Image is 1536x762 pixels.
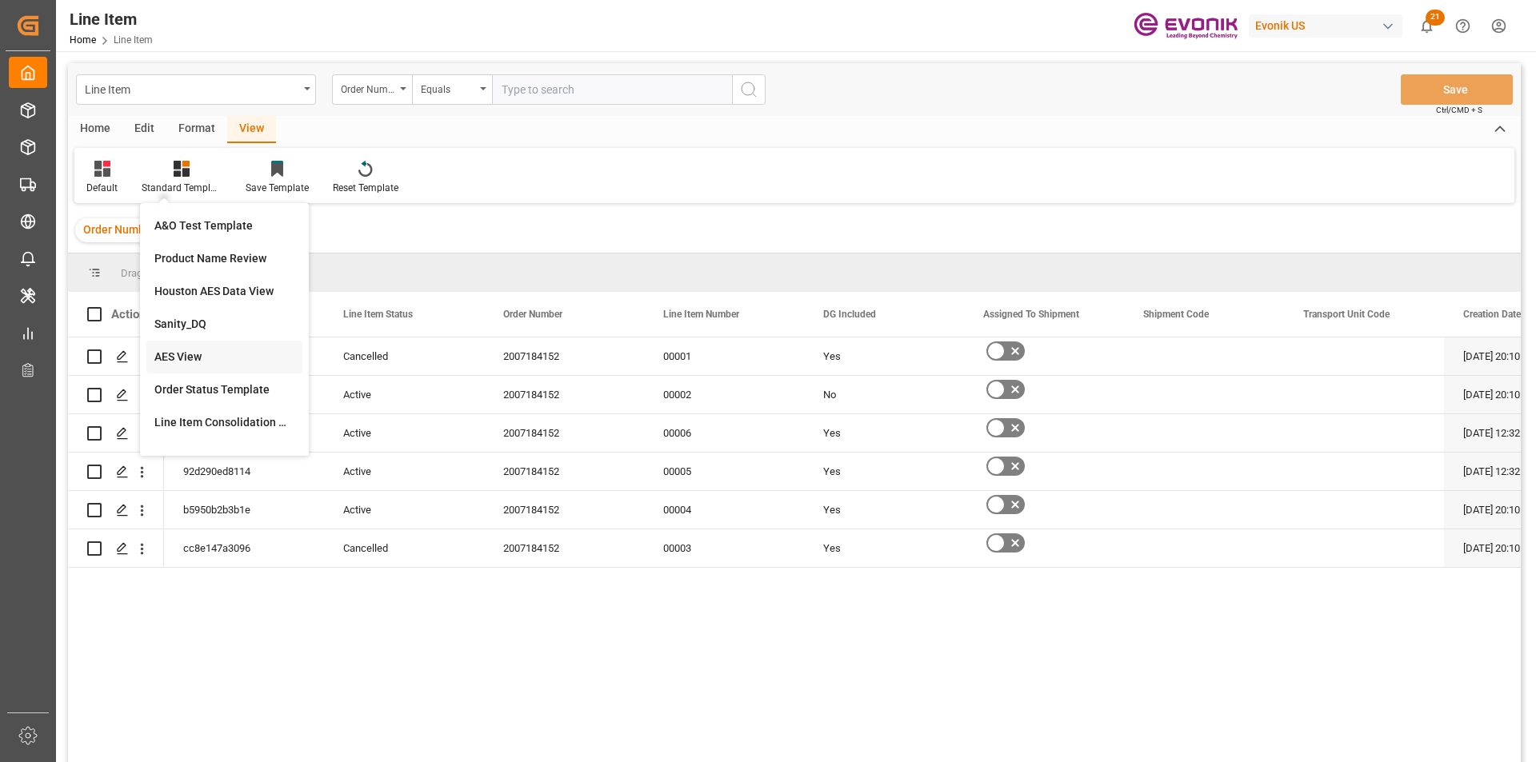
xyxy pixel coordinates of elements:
div: No [823,377,945,413]
span: Ctrl/CMD + S [1436,104,1482,116]
div: Cancelled [343,338,465,375]
div: Press SPACE to select this row. [68,337,164,376]
input: Type to search [492,74,732,105]
div: Edit [122,116,166,143]
div: Product Name Review [154,250,294,267]
div: Reset Template [333,181,398,195]
div: Stackable Review [154,447,294,464]
a: Home [70,34,96,46]
span: Shipment Code [1143,309,1209,320]
div: Save Template [246,181,309,195]
div: Press SPACE to select this row. [68,491,164,529]
button: Save [1401,74,1513,105]
div: Evonik US [1249,14,1402,38]
div: Active [343,453,465,490]
div: 00002 [644,376,804,413]
div: Press SPACE to select this row. [68,376,164,414]
div: 00004 [644,491,804,529]
button: search button [732,74,766,105]
div: Yes [823,415,945,452]
div: Standard Templates [142,181,222,195]
span: Order Number [83,223,155,236]
div: Yes [823,530,945,567]
div: Equals [421,78,475,97]
span: Order Number [503,309,562,320]
span: Drag here to set row groups [121,267,246,279]
div: Home [68,116,122,143]
button: open menu [332,74,412,105]
div: Default [86,181,118,195]
div: Active [343,415,465,452]
div: AES View [154,349,294,365]
div: 2007184152 [484,414,644,452]
div: Houston AES Data View [154,283,294,300]
div: 2007184152 [484,491,644,529]
div: 00003 [644,529,804,567]
div: b5950b2b3b1e [164,491,324,529]
button: open menu [76,74,316,105]
span: Assigned To Shipment [983,309,1079,320]
button: Evonik US [1249,10,1409,41]
div: 2007184152 [484,529,644,567]
img: Evonik-brand-mark-Deep-Purple-RGB.jpeg_1700498283.jpeg [1134,12,1238,40]
div: Cancelled [343,530,465,567]
div: 2007184152 [484,376,644,413]
div: 00005 [644,453,804,490]
div: Line Item Consolidation Template [154,414,294,431]
div: Press SPACE to select this row. [68,529,164,568]
div: Press SPACE to select this row. [68,414,164,453]
div: Action [111,307,146,321]
div: Press SPACE to select this row. [68,453,164,491]
button: open menu [412,74,492,105]
span: DG Included [823,309,876,320]
button: show 21 new notifications [1409,8,1445,44]
div: Yes [823,453,945,490]
button: Help Center [1445,8,1481,44]
div: Active [343,377,465,413]
div: 00001 [644,337,804,375]
div: View [227,116,276,143]
span: 21 [1426,10,1445,26]
div: Line Item [70,7,153,31]
span: Line Item Number [663,309,739,320]
div: Format [166,116,227,143]
div: cc8e147a3096 [164,529,324,567]
div: Sanity_DQ [154,316,294,333]
div: Active [343,492,465,529]
div: Order Status Template [154,381,294,398]
span: Transport Unit Code [1303,309,1390,320]
span: Line Item Status [343,309,413,320]
div: A&O Test Template [154,217,294,234]
div: 92d290ed8114 [164,453,324,490]
div: Yes [823,338,945,375]
div: Yes [823,492,945,529]
div: Order Number [341,78,395,97]
div: 00006 [644,414,804,452]
div: 2007184152 [484,337,644,375]
div: Line Item [85,78,298,98]
span: Creation Date [1463,309,1521,320]
div: 2007184152 [484,453,644,490]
